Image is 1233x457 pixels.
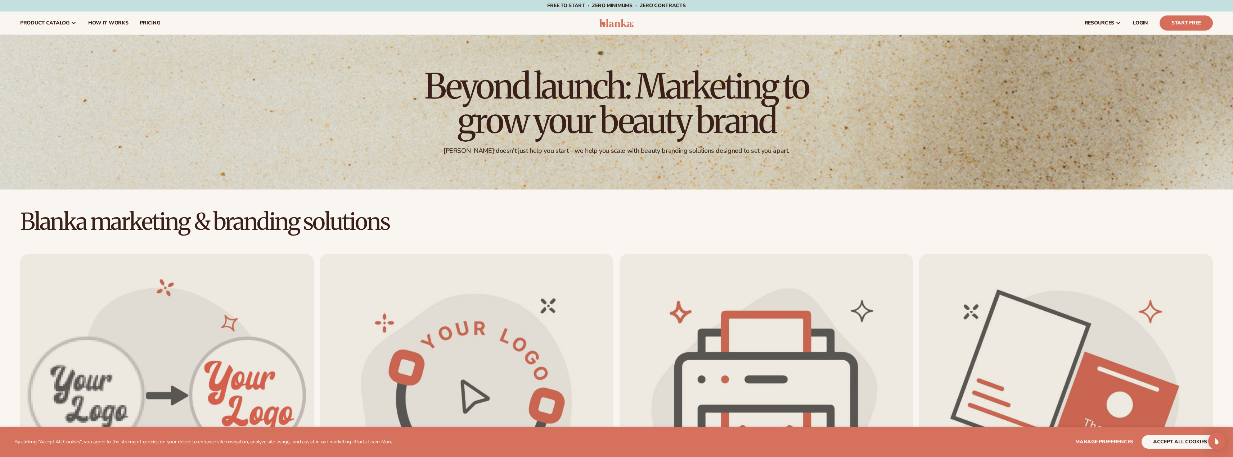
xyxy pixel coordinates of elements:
a: resources [1079,12,1127,35]
div: Open Intercom Messenger [1208,433,1225,450]
h1: Beyond launch: Marketing to grow your beauty brand [419,69,815,138]
p: By clicking "Accept All Cookies", you agree to the storing of cookies on your device to enhance s... [14,439,392,445]
a: How It Works [82,12,134,35]
span: Manage preferences [1075,438,1133,445]
span: product catalog [20,20,69,26]
span: How It Works [88,20,129,26]
div: [PERSON_NAME] doesn't just help you start - we help you scale with beauty branding solutions desi... [444,147,789,155]
a: pricing [134,12,166,35]
button: Manage preferences [1075,435,1133,449]
a: Start Free [1160,15,1213,31]
span: pricing [140,20,160,26]
img: logo [599,19,634,27]
button: accept all cookies [1142,435,1219,449]
span: resources [1085,20,1114,26]
span: Free to start · ZERO minimums · ZERO contracts [547,2,685,9]
a: Learn More [368,438,392,445]
a: product catalog [14,12,82,35]
span: LOGIN [1133,20,1148,26]
a: LOGIN [1127,12,1154,35]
